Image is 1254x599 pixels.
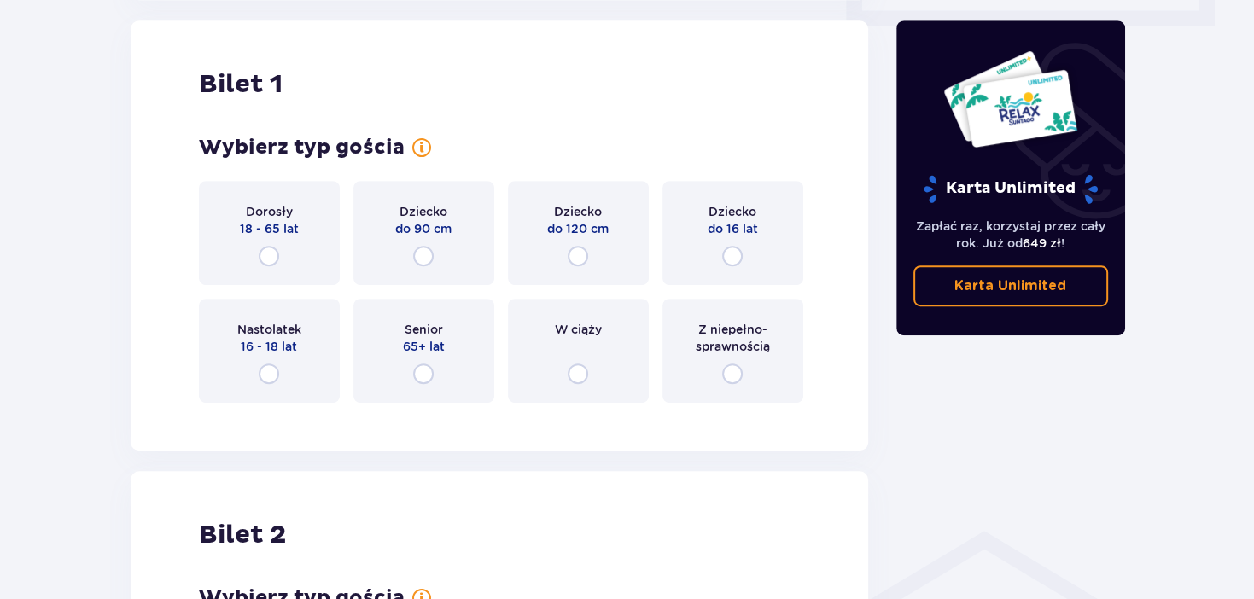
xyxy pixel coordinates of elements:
[199,519,286,551] h2: Bilet 2
[199,135,405,160] h3: Wybierz typ gościa
[708,220,758,237] span: do 16 lat
[709,203,756,220] span: Dziecko
[237,321,301,338] span: Nastolatek
[395,220,452,237] span: do 90 cm
[555,321,602,338] span: W ciąży
[954,276,1066,295] p: Karta Unlimited
[913,265,1108,306] a: Karta Unlimited
[403,338,445,355] span: 65+ lat
[199,68,283,101] h2: Bilet 1
[922,174,1099,204] p: Karta Unlimited
[547,220,609,237] span: do 120 cm
[400,203,447,220] span: Dziecko
[942,49,1078,148] img: Dwie karty całoroczne do Suntago z napisem 'UNLIMITED RELAX', na białym tle z tropikalnymi liśćmi...
[554,203,602,220] span: Dziecko
[913,218,1108,252] p: Zapłać raz, korzystaj przez cały rok. Już od !
[246,203,293,220] span: Dorosły
[241,338,297,355] span: 16 - 18 lat
[678,321,788,355] span: Z niepełno­sprawnością
[240,220,299,237] span: 18 - 65 lat
[1023,236,1061,250] span: 649 zł
[405,321,443,338] span: Senior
